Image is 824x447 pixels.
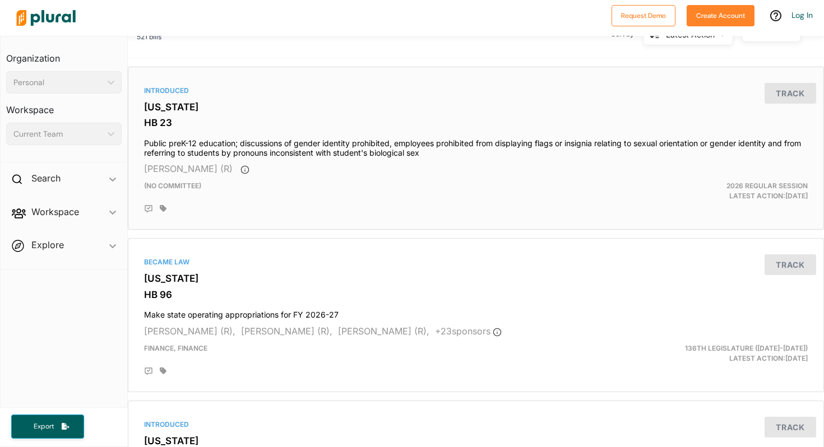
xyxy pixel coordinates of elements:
[435,325,502,337] span: + 23 sponsor s
[589,343,816,364] div: Latest Action: [DATE]
[144,117,808,128] h3: HB 23
[338,325,429,337] span: [PERSON_NAME] (R),
[589,181,816,201] div: Latest Action: [DATE]
[612,9,675,21] a: Request Demo
[726,181,808,190] span: 2026 Regular Session
[765,83,816,104] button: Track
[144,289,808,300] h3: HB 96
[13,77,103,89] div: Personal
[144,367,153,376] div: Add Position Statement
[144,204,153,213] div: Add Position Statement
[685,344,808,352] span: 136th Legislature ([DATE]-[DATE])
[144,325,235,337] span: [PERSON_NAME] (R),
[144,305,808,320] h4: Make state operating appropriations for FY 2026-27
[687,9,754,21] a: Create Account
[144,257,808,267] div: Became Law
[6,42,122,67] h3: Organization
[687,5,754,26] button: Create Account
[144,435,808,446] h3: [US_STATE]
[612,5,675,26] button: Request Demo
[13,128,103,140] div: Current Team
[144,420,808,430] div: Introduced
[144,133,808,158] h4: Public preK-12 education; discussions of gender identity prohibited, employees prohibited from di...
[241,325,332,337] span: [PERSON_NAME] (R),
[160,367,166,375] div: Add tags
[26,422,62,431] span: Export
[144,344,207,352] span: Finance, Finance
[144,163,233,174] span: [PERSON_NAME] (R)
[765,417,816,437] button: Track
[765,254,816,275] button: Track
[144,101,808,113] h3: [US_STATE]
[144,86,808,96] div: Introduced
[791,10,813,20] a: Log In
[31,172,61,184] h2: Search
[11,415,84,439] button: Export
[144,273,808,284] h3: [US_STATE]
[6,94,122,118] h3: Workspace
[136,181,589,201] div: (no committee)
[160,204,166,212] div: Add tags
